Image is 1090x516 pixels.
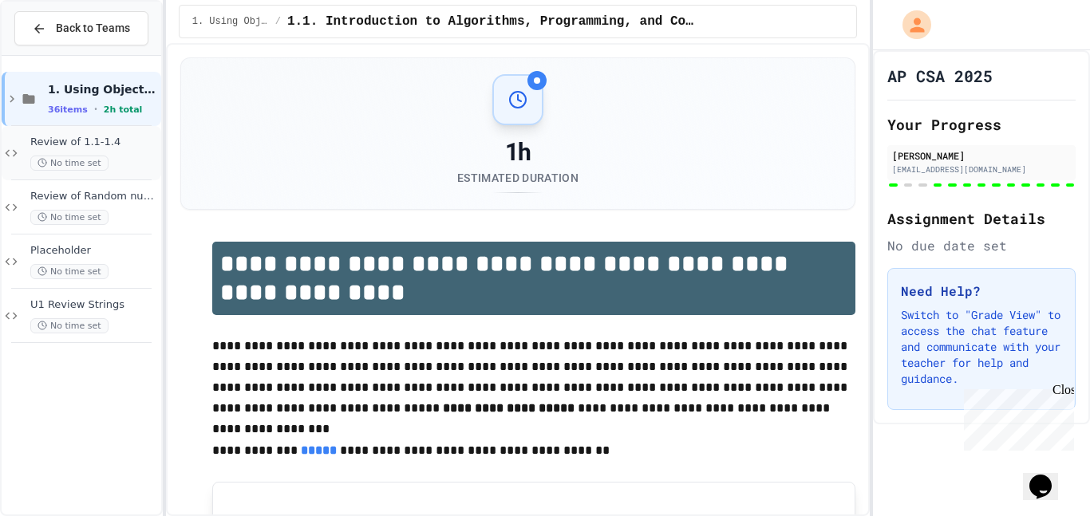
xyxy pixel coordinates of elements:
span: / [275,15,281,28]
span: Back to Teams [56,20,130,37]
span: No time set [30,210,109,225]
span: 1.1. Introduction to Algorithms, Programming, and Compilers [287,12,696,31]
span: 2h total [104,104,143,115]
h3: Need Help? [901,282,1062,301]
p: Switch to "Grade View" to access the chat feature and communicate with your teacher for help and ... [901,307,1062,387]
h1: AP CSA 2025 [887,65,993,87]
div: [EMAIL_ADDRESS][DOMAIN_NAME] [892,163,1071,175]
iframe: chat widget [958,383,1074,451]
span: • [94,103,97,116]
div: 1h [457,138,579,167]
span: U1 Review Strings [30,298,158,312]
span: 1. Using Objects and Methods [192,15,269,28]
span: No time set [30,156,109,171]
span: No time set [30,318,109,333]
div: No due date set [887,236,1076,255]
h2: Your Progress [887,113,1076,136]
span: 36 items [48,104,88,115]
div: Estimated Duration [457,170,579,186]
span: Review of Random numbers 1.11 [30,190,158,203]
span: No time set [30,264,109,279]
h2: Assignment Details [887,207,1076,230]
iframe: chat widget [1023,452,1074,500]
div: Chat with us now!Close [6,6,110,101]
span: 1. Using Objects and Methods [48,82,158,97]
span: Review of 1.1-1.4 [30,136,158,149]
span: Placeholder [30,244,158,258]
div: My Account [886,6,935,43]
button: Back to Teams [14,11,148,45]
div: [PERSON_NAME] [892,148,1071,163]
